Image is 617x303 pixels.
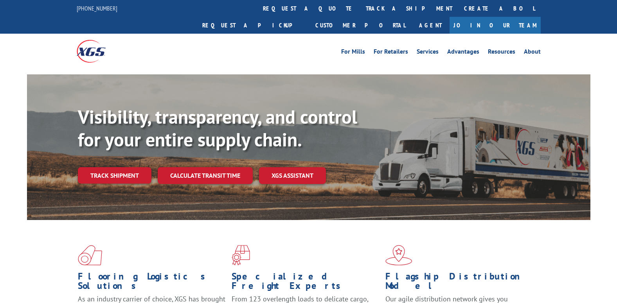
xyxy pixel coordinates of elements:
img: xgs-icon-flagship-distribution-model-red [385,245,412,265]
a: Request a pickup [196,17,309,34]
h1: Flagship Distribution Model [385,272,533,294]
a: Agent [411,17,450,34]
a: [PHONE_NUMBER] [77,4,117,12]
a: Calculate transit time [158,167,253,184]
a: Track shipment [78,167,151,184]
a: XGS ASSISTANT [259,167,326,184]
img: xgs-icon-total-supply-chain-intelligence-red [78,245,102,265]
a: Customer Portal [309,17,411,34]
a: Advantages [447,49,479,57]
a: About [524,49,541,57]
a: Join Our Team [450,17,541,34]
a: Services [417,49,439,57]
a: For Retailers [374,49,408,57]
a: Resources [488,49,515,57]
h1: Specialized Freight Experts [232,272,380,294]
a: For Mills [341,49,365,57]
b: Visibility, transparency, and control for your entire supply chain. [78,105,357,151]
h1: Flooring Logistics Solutions [78,272,226,294]
img: xgs-icon-focused-on-flooring-red [232,245,250,265]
